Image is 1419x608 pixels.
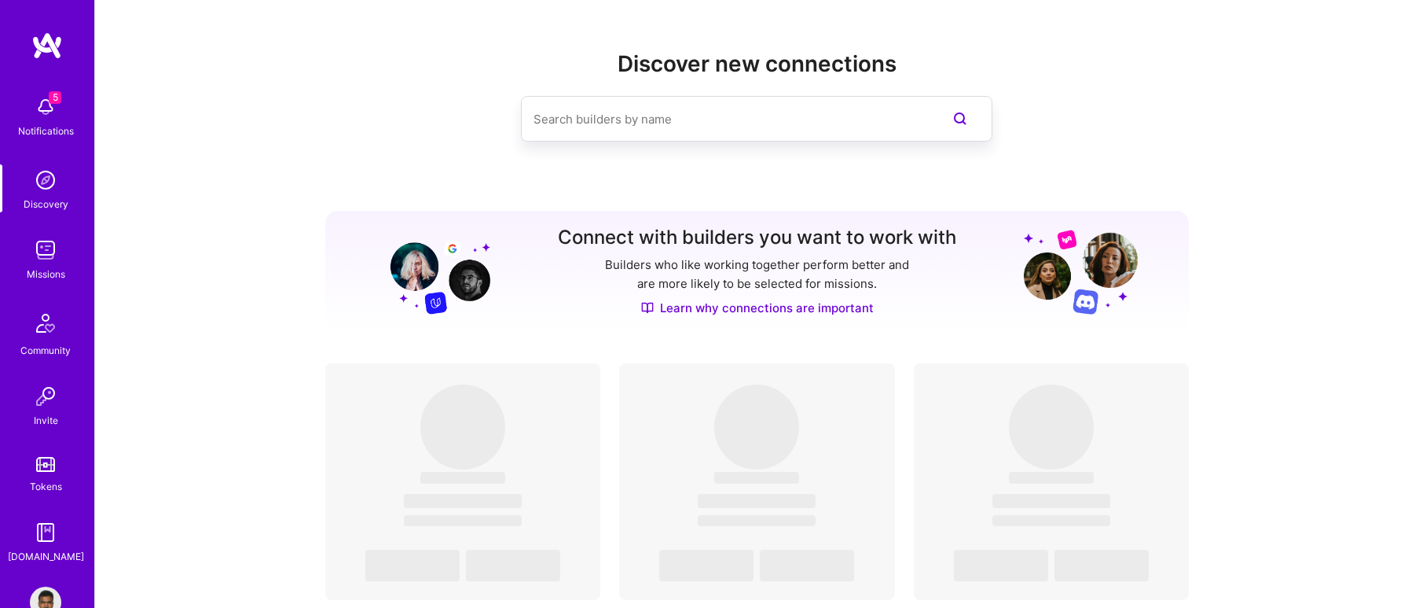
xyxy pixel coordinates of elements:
[404,515,522,526] span: ‌
[49,91,61,104] span: 5
[376,228,490,315] img: Grow your network
[420,472,505,484] span: ‌
[992,494,1110,508] span: ‌
[641,301,654,315] img: Discover
[533,99,917,139] input: Search builders by name
[698,494,816,508] span: ‌
[30,381,61,412] img: Invite
[30,234,61,266] img: teamwork
[31,31,63,60] img: logo
[466,550,560,581] span: ‌
[27,266,65,282] div: Missions
[1054,550,1149,581] span: ‌
[954,550,1048,581] span: ‌
[951,109,970,128] i: icon SearchPurple
[659,550,753,581] span: ‌
[30,517,61,548] img: guide book
[325,51,1190,77] h2: Discover new connections
[18,123,74,139] div: Notifications
[558,227,956,249] h3: Connect with builders you want to work with
[992,515,1110,526] span: ‌
[698,515,816,526] span: ‌
[30,164,61,196] img: discovery
[1009,385,1094,470] span: ‌
[420,385,505,470] span: ‌
[20,342,71,359] div: Community
[404,494,522,508] span: ‌
[30,478,62,495] div: Tokens
[714,385,799,470] span: ‌
[641,300,874,316] a: Learn why connections are important
[760,550,854,581] span: ‌
[602,256,912,293] p: Builders who like working together perform better and are more likely to be selected for missions.
[365,550,460,581] span: ‌
[27,304,64,342] img: Community
[1024,229,1138,315] img: Grow your network
[24,196,68,212] div: Discovery
[714,472,799,484] span: ‌
[34,412,58,429] div: Invite
[8,548,84,565] div: [DOMAIN_NAME]
[36,457,55,472] img: tokens
[30,91,61,123] img: bell
[1009,472,1094,484] span: ‌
